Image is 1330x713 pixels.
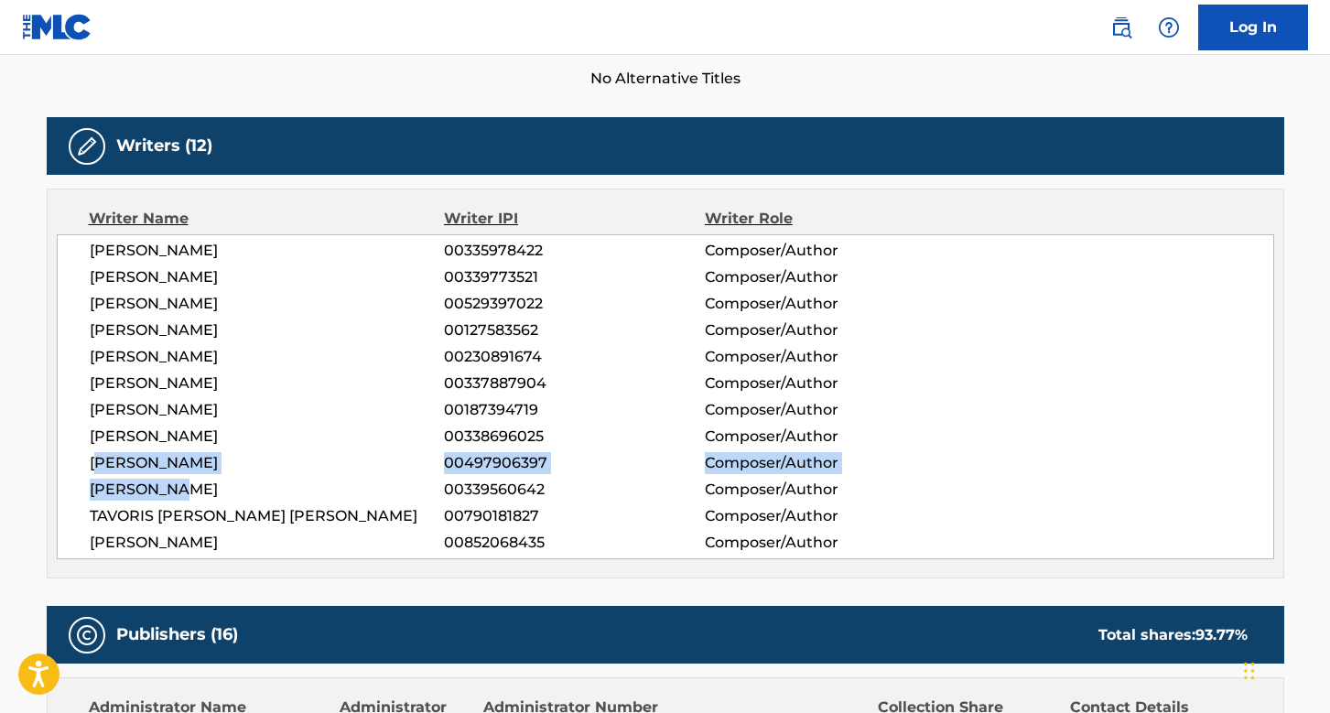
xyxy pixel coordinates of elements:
[705,319,942,341] span: Composer/Author
[90,452,445,474] span: [PERSON_NAME]
[705,426,942,448] span: Composer/Author
[90,399,445,421] span: [PERSON_NAME]
[22,14,92,40] img: MLC Logo
[1110,16,1132,38] img: search
[90,426,445,448] span: [PERSON_NAME]
[90,240,445,262] span: [PERSON_NAME]
[76,135,98,157] img: Writers
[90,373,445,394] span: [PERSON_NAME]
[444,266,704,288] span: 00339773521
[444,479,704,501] span: 00339560642
[444,346,704,368] span: 00230891674
[705,293,942,315] span: Composer/Author
[444,240,704,262] span: 00335978422
[705,479,942,501] span: Composer/Author
[444,452,704,474] span: 00497906397
[705,399,942,421] span: Composer/Author
[705,266,942,288] span: Composer/Author
[705,240,942,262] span: Composer/Author
[1195,626,1248,643] span: 93.77 %
[1244,643,1255,698] div: Drag
[705,505,942,527] span: Composer/Author
[116,135,212,157] h5: Writers (12)
[444,319,704,341] span: 00127583562
[705,532,942,554] span: Composer/Author
[1158,16,1180,38] img: help
[705,208,942,230] div: Writer Role
[444,373,704,394] span: 00337887904
[1198,5,1308,50] a: Log In
[90,346,445,368] span: [PERSON_NAME]
[444,399,704,421] span: 00187394719
[444,426,704,448] span: 00338696025
[1103,9,1140,46] a: Public Search
[705,346,942,368] span: Composer/Author
[90,479,445,501] span: [PERSON_NAME]
[444,293,704,315] span: 00529397022
[90,505,445,527] span: TAVORIS [PERSON_NAME] [PERSON_NAME]
[1151,9,1187,46] div: Help
[89,208,445,230] div: Writer Name
[1238,625,1330,713] iframe: Chat Widget
[705,452,942,474] span: Composer/Author
[76,624,98,646] img: Publishers
[90,532,445,554] span: [PERSON_NAME]
[444,505,704,527] span: 00790181827
[444,208,705,230] div: Writer IPI
[90,319,445,341] span: [PERSON_NAME]
[705,373,942,394] span: Composer/Author
[90,266,445,288] span: [PERSON_NAME]
[47,68,1284,90] span: No Alternative Titles
[90,293,445,315] span: [PERSON_NAME]
[116,624,238,645] h5: Publishers (16)
[444,532,704,554] span: 00852068435
[1098,624,1248,646] div: Total shares:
